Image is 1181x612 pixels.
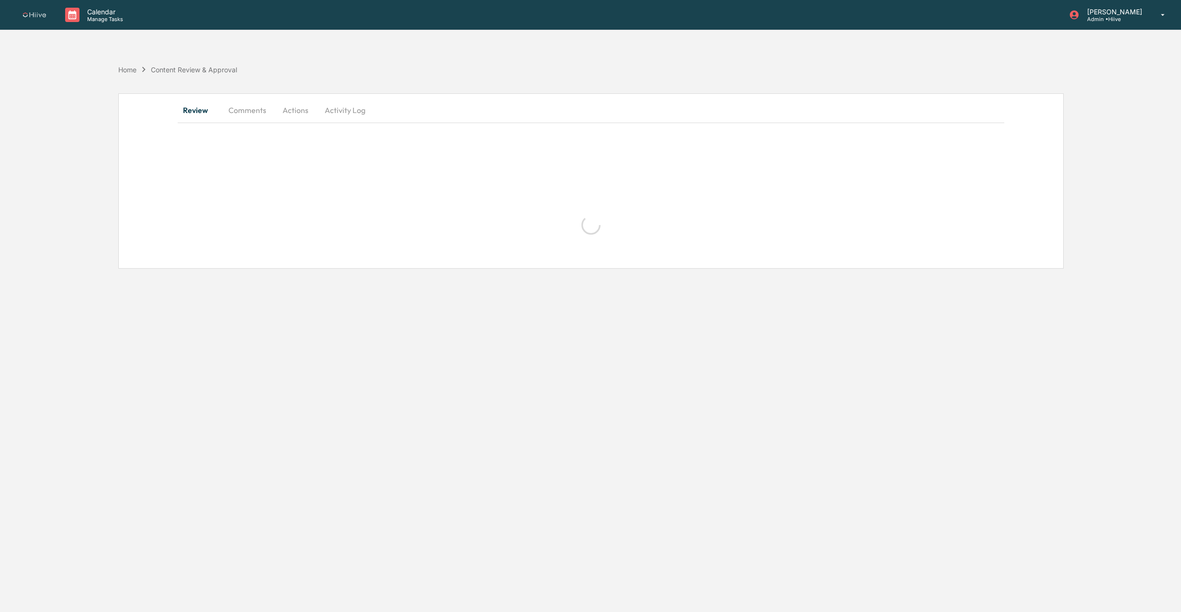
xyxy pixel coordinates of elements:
button: Review [178,99,221,122]
p: [PERSON_NAME] [1079,8,1147,16]
div: secondary tabs example [178,99,1004,122]
p: Manage Tasks [79,16,128,23]
button: Actions [274,99,317,122]
p: Calendar [79,8,128,16]
div: Content Review & Approval [151,66,237,74]
img: logo [23,12,46,18]
button: Comments [221,99,274,122]
button: Activity Log [317,99,373,122]
p: Admin • Hiive [1079,16,1147,23]
div: Home [118,66,136,74]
